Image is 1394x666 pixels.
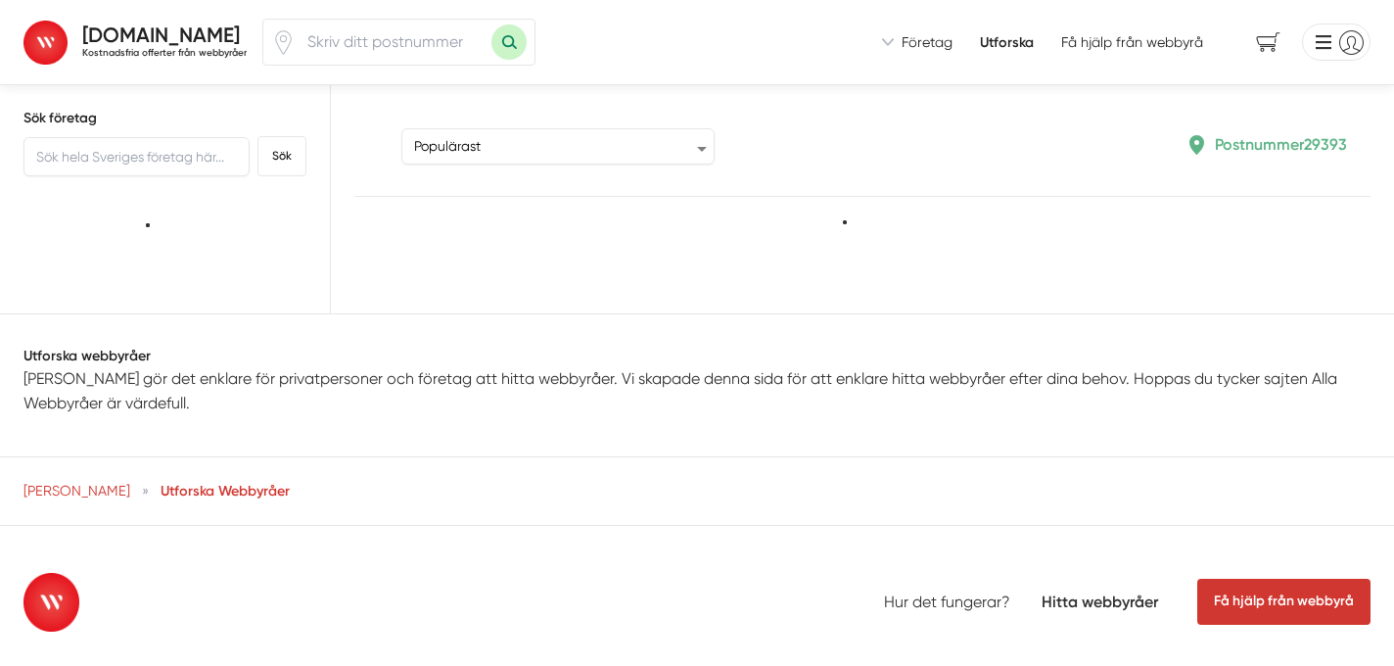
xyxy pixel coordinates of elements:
[884,593,1010,611] a: Hur det fungerar?
[161,482,290,499] a: Utforska Webbyråer
[82,46,247,59] h2: Kostnadsfria offerter från webbyråer
[23,481,1371,500] nav: Breadcrumb
[902,32,953,52] span: Företag
[23,109,306,128] h5: Sök företag
[980,32,1034,52] a: Utforska
[1197,579,1371,624] span: Få hjälp från webbyrå
[257,136,306,176] button: Sök
[1215,132,1347,157] p: Postnummer 29393
[1042,593,1158,611] a: Hitta webbyråer
[23,573,79,632] img: Logotyp Alla Webbyråer
[491,24,527,60] button: Sök med postnummer
[23,346,1371,365] h1: Utforska webbyråer
[271,30,296,55] svg: Pin / Karta
[23,137,250,176] input: Sök hela Sveriges företag här...
[296,20,491,65] input: Skriv ditt postnummer
[23,483,130,499] a: [PERSON_NAME]
[1061,32,1203,52] span: Få hjälp från webbyrå
[23,16,247,69] a: Alla Webbyråer [DOMAIN_NAME] Kostnadsfria offerter från webbyråer
[271,30,296,55] span: Klicka för att använda din position.
[142,481,149,500] span: »
[23,366,1371,416] p: [PERSON_NAME] gör det enklare för privatpersoner och företag att hitta webbyråer. Vi skapade denn...
[82,23,240,47] strong: [DOMAIN_NAME]
[23,21,68,65] img: Alla Webbyråer
[1242,25,1294,60] span: navigation-cart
